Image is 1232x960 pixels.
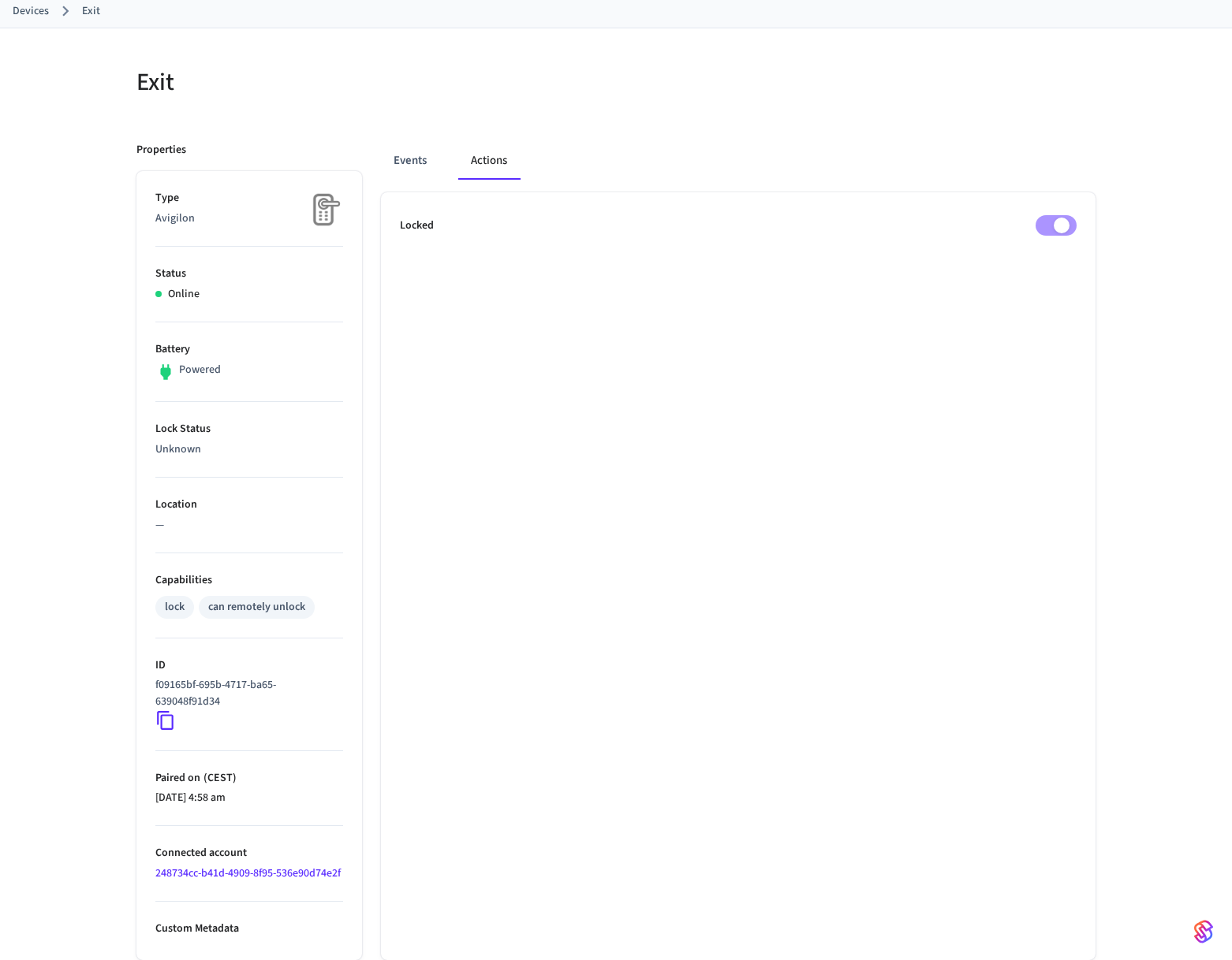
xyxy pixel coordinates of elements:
p: Properties [136,142,186,158]
a: 248734cc-b41d-4909-8f95-536e90d74e2f [155,865,341,881]
img: Placeholder Lock Image [304,190,343,229]
p: Lock Status [155,421,343,437]
p: Capabilities [155,572,343,589]
p: ID [155,657,343,674]
div: ant example [381,142,1096,180]
a: Devices [13,3,49,20]
p: Location [155,497,343,513]
button: Events [381,142,439,180]
p: Avigilon [155,210,343,227]
p: — [155,517,343,534]
div: can remotely unlock [208,599,305,616]
p: Battery [155,341,343,358]
p: f09165bf-695b-4717-ba65-639048f91d34 [155,677,337,710]
p: Paired on [155,770,343,787]
p: Type [155,190,343,207]
p: Custom Metadata [155,921,343,937]
p: Powered [179,362,221,378]
p: Online [168,286,200,303]
h5: Exit [136,66,607,99]
img: SeamLogoGradient.69752ec5.svg [1194,919,1213,944]
p: Unknown [155,441,343,458]
p: [DATE] 4:58 am [155,790,343,806]
button: Actions [458,142,520,180]
p: Locked [400,218,434,234]
div: lock [165,599,185,616]
p: Status [155,266,343,282]
p: Connected account [155,845,343,861]
a: Exit [82,3,100,20]
span: ( CEST ) [200,770,237,786]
